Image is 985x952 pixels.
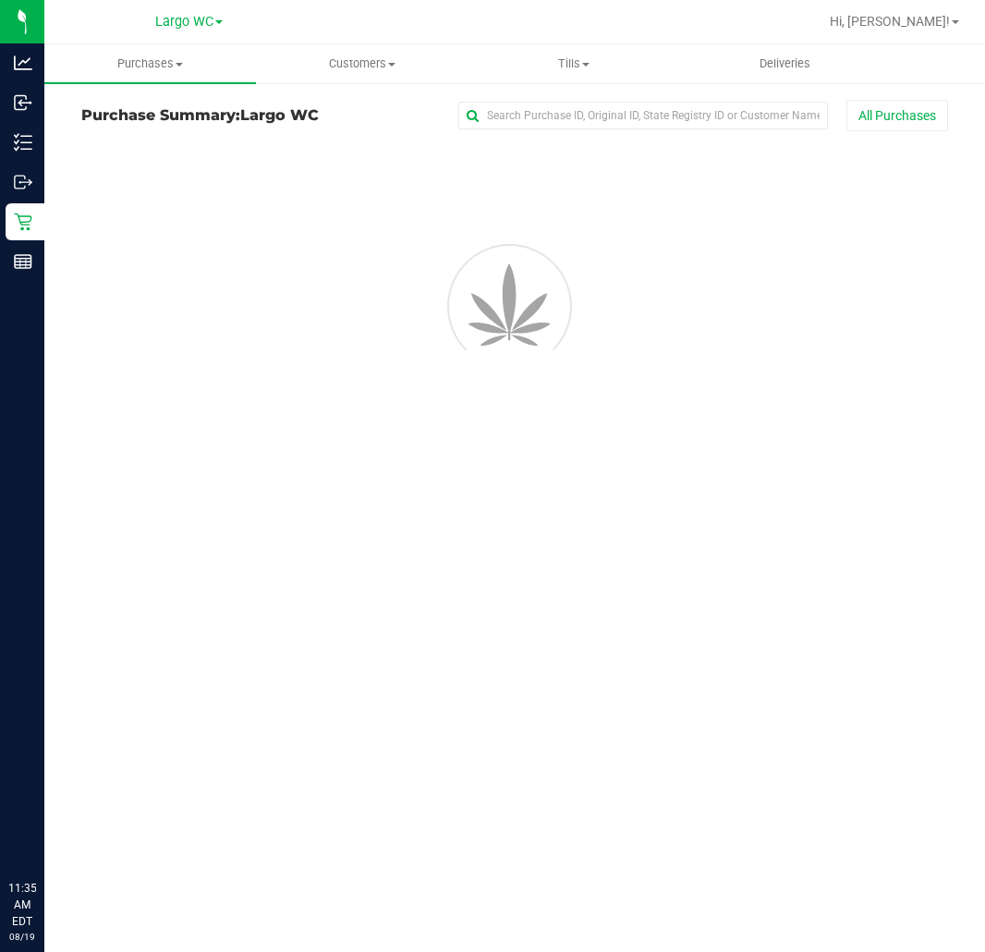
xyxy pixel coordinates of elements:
p: 08/19 [8,930,36,944]
a: Purchases [44,44,256,83]
span: Customers [257,55,467,72]
inline-svg: Inbound [14,93,32,112]
span: Largo WC [240,106,319,124]
button: All Purchases [846,100,948,131]
inline-svg: Analytics [14,54,32,72]
input: Search Purchase ID, Original ID, State Registry ID or Customer Name... [458,102,828,129]
a: Tills [468,44,679,83]
p: 11:35 AM EDT [8,880,36,930]
span: Tills [468,55,678,72]
h3: Purchase Summary: [81,107,371,124]
span: Largo WC [155,14,213,30]
inline-svg: Retail [14,213,32,231]
span: Purchases [44,55,256,72]
inline-svg: Reports [14,252,32,271]
span: Hi, [PERSON_NAME]! [830,14,950,29]
inline-svg: Outbound [14,173,32,191]
a: Customers [256,44,468,83]
inline-svg: Inventory [14,133,32,152]
span: Deliveries [735,55,835,72]
a: Deliveries [679,44,891,83]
